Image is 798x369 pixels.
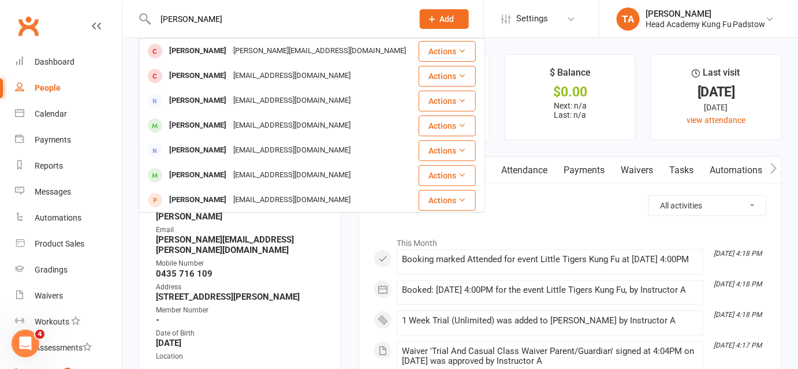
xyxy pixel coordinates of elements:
[14,12,43,40] a: Clubworx
[166,68,230,84] div: [PERSON_NAME]
[15,335,122,361] a: Assessments
[152,11,405,27] input: Search...
[419,66,476,87] button: Actions
[230,43,409,59] div: [PERSON_NAME][EMAIL_ADDRESS][DOMAIN_NAME]
[35,330,44,339] span: 4
[440,14,454,24] span: Add
[550,65,591,86] div: $ Balance
[516,86,625,98] div: $0.00
[166,192,230,208] div: [PERSON_NAME]
[156,234,326,255] strong: [PERSON_NAME][EMAIL_ADDRESS][PERSON_NAME][DOMAIN_NAME]
[35,187,71,196] div: Messages
[35,343,92,352] div: Assessments
[661,157,702,184] a: Tasks
[156,225,326,236] div: Email
[166,142,230,159] div: [PERSON_NAME]
[166,167,230,184] div: [PERSON_NAME]
[166,43,230,59] div: [PERSON_NAME]
[613,157,661,184] a: Waivers
[662,101,771,114] div: [DATE]
[35,317,69,326] div: Workouts
[230,167,354,184] div: [EMAIL_ADDRESS][DOMAIN_NAME]
[646,19,766,29] div: Head Academy Kung Fu Padstow
[12,330,39,357] iframe: Intercom live chat
[714,341,762,349] i: [DATE] 4:17 PM
[15,179,122,205] a: Messages
[419,115,476,136] button: Actions
[15,75,122,101] a: People
[617,8,640,31] div: TA
[420,9,469,29] button: Add
[156,292,326,302] strong: [STREET_ADDRESS][PERSON_NAME]
[714,249,762,258] i: [DATE] 4:18 PM
[35,161,63,170] div: Reports
[156,305,326,316] div: Member Number
[230,192,354,208] div: [EMAIL_ADDRESS][DOMAIN_NAME]
[15,309,122,335] a: Workouts
[35,83,61,92] div: People
[555,157,613,184] a: Payments
[402,346,698,366] div: Waiver 'Trial And Casual Class Waiver Parent/Guardian' signed at 4:04PM on [DATE] was approved by...
[687,115,745,125] a: view attendance
[646,9,766,19] div: [PERSON_NAME]
[35,57,74,66] div: Dashboard
[419,91,476,111] button: Actions
[419,190,476,211] button: Actions
[35,291,63,300] div: Waivers
[692,65,740,86] div: Last visit
[493,157,555,184] a: Attendance
[15,231,122,257] a: Product Sales
[230,68,354,84] div: [EMAIL_ADDRESS][DOMAIN_NAME]
[15,127,122,153] a: Payments
[402,316,698,326] div: 1 Week Trial (Unlimited) was added to [PERSON_NAME] by Instructor A
[402,285,698,295] div: Booked: [DATE] 4:00PM for the event Little Tigers Kung Fu, by Instructor A
[35,239,84,248] div: Product Sales
[15,101,122,127] a: Calendar
[166,92,230,109] div: [PERSON_NAME]
[402,255,698,264] div: Booking marked Attended for event Little Tigers Kung Fu at [DATE] 4:00PM
[156,282,326,293] div: Address
[35,265,68,274] div: Gradings
[419,140,476,161] button: Actions
[230,92,354,109] div: [EMAIL_ADDRESS][DOMAIN_NAME]
[156,315,326,325] strong: -
[156,211,326,222] strong: [PERSON_NAME]
[374,231,767,249] li: This Month
[662,86,771,98] div: [DATE]
[15,257,122,283] a: Gradings
[516,101,625,120] p: Next: n/a Last: n/a
[156,338,326,348] strong: [DATE]
[156,269,326,279] strong: 0435 716 109
[419,41,476,62] button: Actions
[419,165,476,186] button: Actions
[714,311,762,319] i: [DATE] 4:18 PM
[15,153,122,179] a: Reports
[230,117,354,134] div: [EMAIL_ADDRESS][DOMAIN_NAME]
[35,109,67,118] div: Calendar
[516,6,548,32] span: Settings
[15,283,122,309] a: Waivers
[702,157,770,184] a: Automations
[15,205,122,231] a: Automations
[35,213,81,222] div: Automations
[156,258,326,269] div: Mobile Number
[35,135,71,144] div: Payments
[374,195,767,213] h3: Activity
[15,49,122,75] a: Dashboard
[714,280,762,288] i: [DATE] 4:18 PM
[156,328,326,339] div: Date of Birth
[230,142,354,159] div: [EMAIL_ADDRESS][DOMAIN_NAME]
[156,351,326,362] div: Location
[166,117,230,134] div: [PERSON_NAME]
